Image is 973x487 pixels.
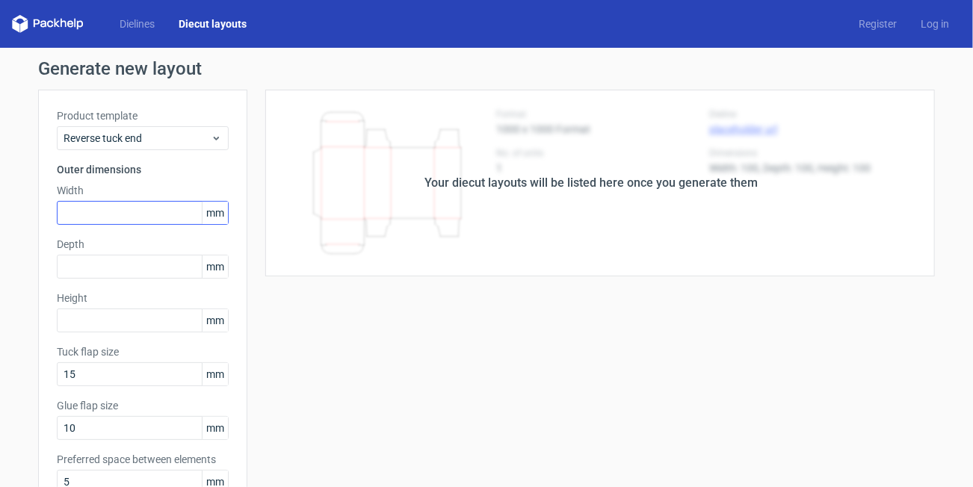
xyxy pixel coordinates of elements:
h1: Generate new layout [38,60,935,78]
span: mm [202,417,228,439]
div: Your diecut layouts will be listed here once you generate them [424,174,758,192]
label: Glue flap size [57,398,229,413]
h3: Outer dimensions [57,162,229,177]
span: mm [202,363,228,385]
a: Dielines [108,16,167,31]
span: mm [202,255,228,278]
span: mm [202,202,228,224]
span: Reverse tuck end [64,131,211,146]
a: Register [847,16,909,31]
label: Height [57,291,229,305]
a: Diecut layouts [167,16,259,31]
label: Width [57,183,229,198]
label: Product template [57,108,229,123]
label: Tuck flap size [57,344,229,359]
a: Log in [909,16,961,31]
span: mm [202,309,228,332]
label: Preferred space between elements [57,452,229,467]
label: Depth [57,237,229,252]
